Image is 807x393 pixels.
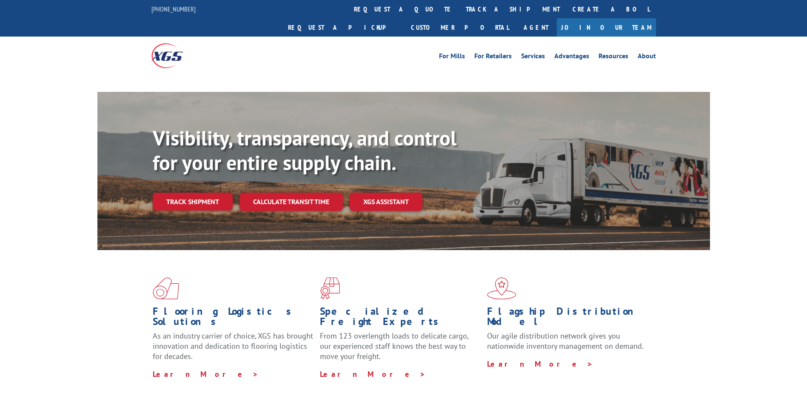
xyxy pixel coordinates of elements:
[487,331,644,351] span: Our agile distribution network gives you nationwide inventory management on demand.
[320,331,481,369] p: From 123 overlength loads to delicate cargo, our experienced staff knows the best way to move you...
[153,277,179,299] img: xgs-icon-total-supply-chain-intelligence-red
[599,53,628,62] a: Resources
[515,18,557,37] a: Agent
[487,277,516,299] img: xgs-icon-flagship-distribution-model-red
[557,18,656,37] a: Join Our Team
[638,53,656,62] a: About
[439,53,465,62] a: For Mills
[153,125,456,176] b: Visibility, transparency, and control for your entire supply chain.
[151,5,196,13] a: [PHONE_NUMBER]
[474,53,512,62] a: For Retailers
[153,306,314,331] h1: Flooring Logistics Solutions
[153,331,313,361] span: As an industry carrier of choice, XGS has brought innovation and dedication to flooring logistics...
[487,306,648,331] h1: Flagship Distribution Model
[153,369,259,379] a: Learn More >
[350,193,422,211] a: XGS ASSISTANT
[153,193,233,211] a: Track shipment
[282,18,405,37] a: Request a pickup
[320,369,426,379] a: Learn More >
[554,53,589,62] a: Advantages
[320,277,340,299] img: xgs-icon-focused-on-flooring-red
[405,18,515,37] a: Customer Portal
[320,306,481,331] h1: Specialized Freight Experts
[487,359,593,369] a: Learn More >
[521,53,545,62] a: Services
[240,193,343,211] a: Calculate transit time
